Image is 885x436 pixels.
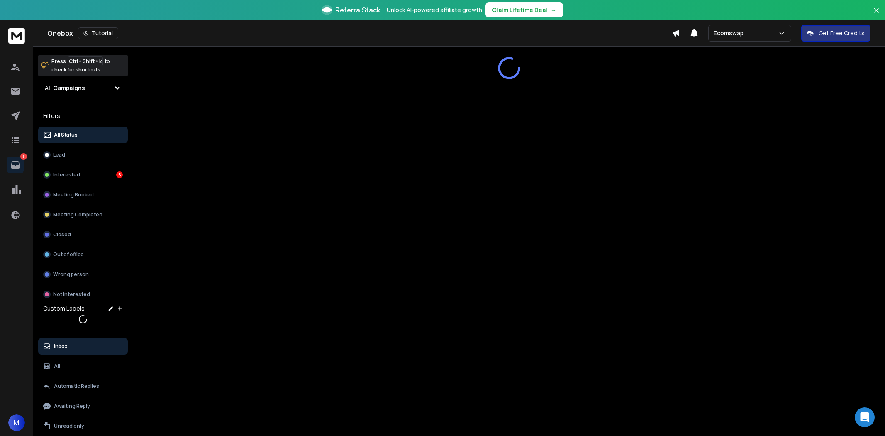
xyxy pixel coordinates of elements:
button: M [8,414,25,431]
div: 6 [116,171,123,178]
button: Lead [38,147,128,163]
div: Onebox [47,27,672,39]
button: Closed [38,226,128,243]
p: Unread only [54,423,84,429]
p: Wrong person [53,271,89,278]
p: Interested [53,171,80,178]
button: Meeting Booked [38,186,128,203]
p: Ecomswap [714,29,747,37]
p: Unlock AI-powered affiliate growth [387,6,482,14]
button: Get Free Credits [801,25,870,42]
button: All [38,358,128,375]
span: ReferralStack [335,5,380,15]
div: Open Intercom Messenger [855,407,875,427]
p: All [54,363,60,370]
p: Meeting Completed [53,211,102,218]
button: Awaiting Reply [38,398,128,414]
button: All Campaigns [38,80,128,96]
p: Closed [53,231,71,238]
p: Press to check for shortcuts. [51,57,110,74]
button: Automatic Replies [38,378,128,394]
p: Inbox [54,343,68,350]
button: Out of office [38,246,128,263]
button: Inbox [38,338,128,355]
p: Awaiting Reply [54,403,90,409]
h3: Filters [38,110,128,122]
p: Lead [53,152,65,158]
h1: All Campaigns [45,84,85,92]
button: Wrong person [38,266,128,283]
button: Close banner [871,5,882,25]
p: Meeting Booked [53,191,94,198]
p: Automatic Replies [54,383,99,389]
span: Ctrl + Shift + k [68,56,103,66]
button: All Status [38,127,128,143]
span: → [551,6,556,14]
p: 6 [20,153,27,160]
a: 6 [7,157,24,173]
p: All Status [54,132,78,138]
button: Unread only [38,418,128,434]
p: Not Interested [53,291,90,298]
button: Meeting Completed [38,206,128,223]
button: Not Interested [38,286,128,303]
h3: Custom Labels [43,304,85,313]
p: Out of office [53,251,84,258]
p: Get Free Credits [819,29,865,37]
button: Interested6 [38,167,128,183]
button: Claim Lifetime Deal→ [485,2,563,17]
button: Tutorial [78,27,118,39]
